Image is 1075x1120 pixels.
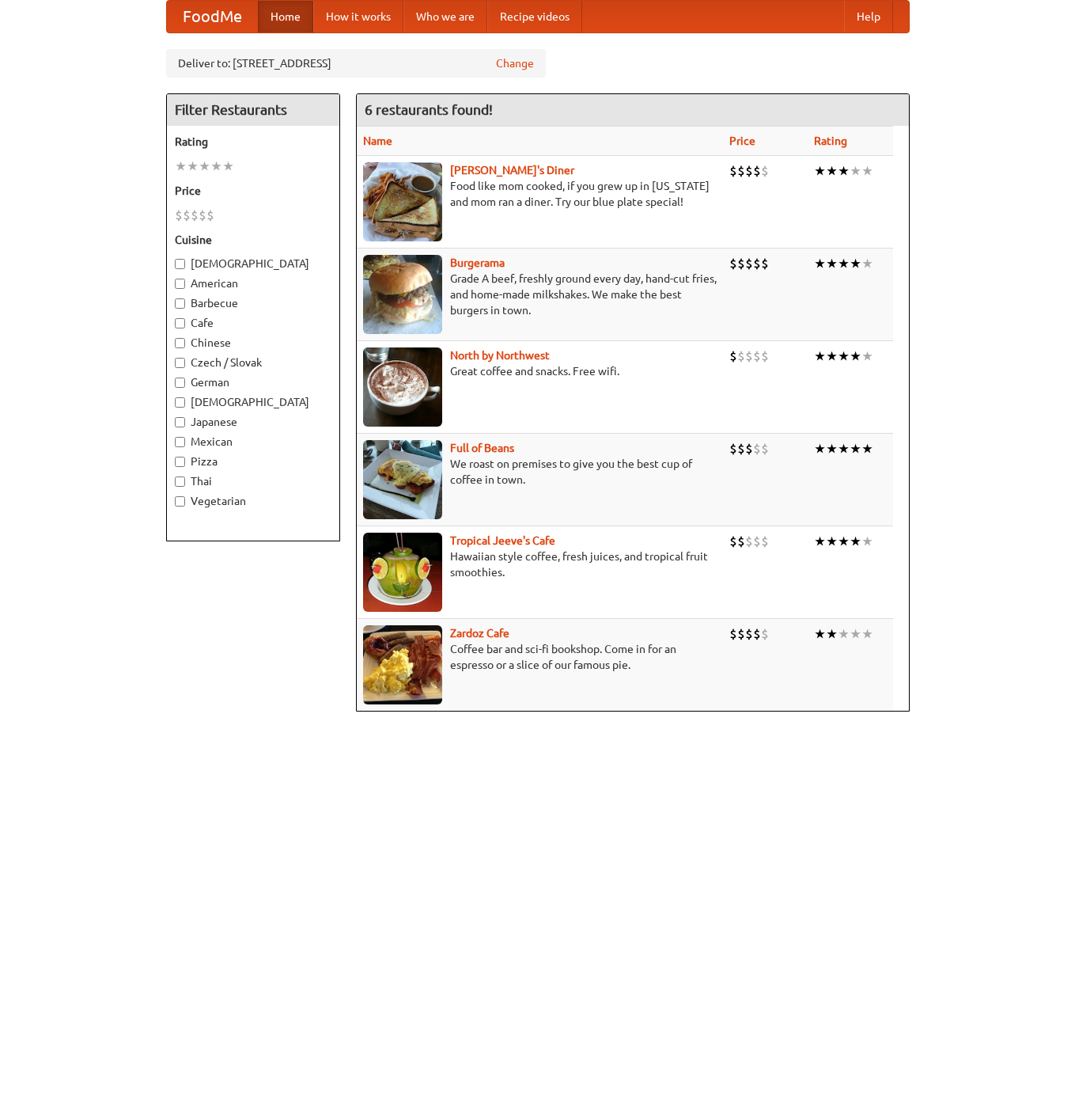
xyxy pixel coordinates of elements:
[745,347,753,365] li: $
[175,378,185,388] input: German
[487,1,582,32] a: Recipe videos
[363,363,717,379] p: Great coffee and snacks. Free wifi.
[826,162,838,180] li: ★
[175,394,331,410] label: [DEMOGRAPHIC_DATA]
[363,135,392,147] a: Name
[167,94,339,126] h4: Filter Restaurants
[175,279,185,289] input: American
[450,256,505,269] a: Burgerama
[850,162,861,180] li: ★
[363,162,442,241] img: sallys.jpg
[745,625,753,643] li: $
[206,207,214,224] li: $
[737,347,745,365] li: $
[838,162,850,180] li: ★
[175,259,185,269] input: [DEMOGRAPHIC_DATA]
[363,549,717,580] p: Hawaiian style coffee, fresh juices, and tropical fruit smoothies.
[838,440,850,457] li: ★
[861,255,873,272] li: ★
[729,440,737,457] li: $
[761,255,769,272] li: $
[450,627,509,640] a: Zardoz Cafe
[313,1,403,32] a: How it works
[175,275,331,291] label: American
[761,625,769,643] li: $
[450,349,550,362] a: North by Northwest
[745,162,753,180] li: $
[745,440,753,457] li: $
[826,255,838,272] li: ★
[175,374,331,390] label: German
[850,347,861,365] li: ★
[729,625,737,643] li: $
[175,397,185,408] input: [DEMOGRAPHIC_DATA]
[838,347,850,365] li: ★
[753,533,761,550] li: $
[861,625,873,643] li: ★
[814,162,826,180] li: ★
[363,641,717,673] p: Coffee bar and sci-fi bookshop. Come in for an espresso or a slice of our famous pie.
[729,135,755,147] a: Price
[838,625,850,643] li: ★
[753,347,761,365] li: $
[175,417,185,427] input: Japanese
[761,347,769,365] li: $
[861,440,873,457] li: ★
[737,625,745,643] li: $
[363,255,442,334] img: burgerama.jpg
[199,158,210,175] li: ★
[175,183,331,199] h5: Price
[737,255,745,272] li: $
[175,318,185,328] input: Cafe
[175,493,331,509] label: Vegetarian
[814,347,826,365] li: ★
[175,454,331,469] label: Pizza
[745,533,753,550] li: $
[861,533,873,550] li: ★
[222,158,234,175] li: ★
[850,255,861,272] li: ★
[850,440,861,457] li: ★
[175,315,331,331] label: Cafe
[737,533,745,550] li: $
[175,355,331,370] label: Czech / Slovak
[814,440,826,457] li: ★
[761,440,769,457] li: $
[175,358,185,368] input: Czech / Slovak
[745,255,753,272] li: $
[175,232,331,248] h5: Cuisine
[850,533,861,550] li: ★
[737,440,745,457] li: $
[761,162,769,180] li: $
[729,533,737,550] li: $
[199,207,206,224] li: $
[753,625,761,643] li: $
[403,1,487,32] a: Who we are
[838,255,850,272] li: ★
[175,295,331,311] label: Barbecue
[175,335,331,351] label: Chinese
[183,207,191,224] li: $
[175,457,185,467] input: Pizza
[175,158,187,175] li: ★
[814,255,826,272] li: ★
[838,533,850,550] li: ★
[187,158,199,175] li: ★
[175,476,185,487] input: Thai
[729,347,737,365] li: $
[363,625,442,704] img: zardoz.jpg
[753,162,761,180] li: $
[826,533,838,550] li: ★
[737,162,745,180] li: $
[167,1,258,32] a: FoodMe
[814,625,826,643] li: ★
[450,534,555,547] b: Tropical Jeeve's Cafe
[450,164,574,177] a: [PERSON_NAME]'s Diner
[844,1,893,32] a: Help
[363,533,442,612] img: jeeves.jpg
[450,442,514,454] a: Full of Beans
